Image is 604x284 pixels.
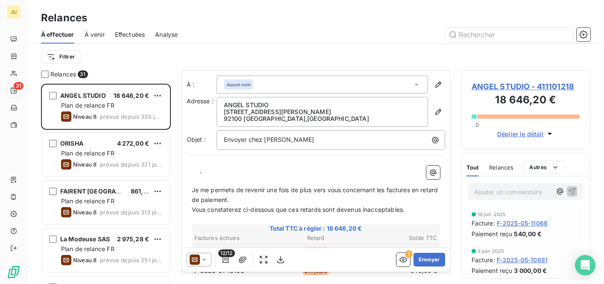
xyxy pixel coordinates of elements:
span: 18 646,20 € [114,92,149,99]
p: [STREET_ADDRESS][PERSON_NAME] [224,108,421,115]
span: 3 000,00 € [514,266,547,275]
span: Vous constaterez ci-dessous que ces retards sont devenus inacceptables. [192,206,405,213]
span: F-2024-08-8816 [194,246,243,255]
span: Niveau 8 [73,209,97,216]
span: ANGEL STUDIO - 411101218 [472,81,580,92]
span: , [200,167,202,174]
span: 31 [78,70,88,78]
div: Open Intercom Messenger [575,255,595,275]
th: Solde TTC [357,234,438,243]
span: F-2025-05-10881 [497,255,548,264]
input: Rechercher [445,28,573,41]
span: À effectuer [41,30,74,39]
span: Niveau 8 [73,257,97,264]
span: 540,00 € [514,229,541,238]
span: prévue depuis 251 jours [100,257,163,264]
span: Plan de relance FR [61,102,114,109]
td: 1 800,00 € [357,246,438,255]
button: Envoyer [413,253,445,266]
span: Niveau 8 [73,161,97,168]
span: 4 272,00 € [117,140,150,147]
span: Niveau 8 [73,113,97,120]
span: Paiement reçu [472,229,513,238]
span: Je me permets de revenir une fois de plus vers vous concernant les factures en retard de paiement. [192,186,440,203]
span: Plan de relance FR [61,149,114,157]
th: Factures échues [194,234,275,243]
button: Autres [524,161,565,174]
span: 861,00 € [131,187,157,195]
em: Aucun nom [226,82,250,88]
p: ANGEL STUDIO [224,102,421,108]
span: Plan de relance FR [61,245,114,252]
span: Plan de relance FR [61,197,114,205]
h3: 18 646,20 € [472,92,580,109]
span: Relances [489,164,513,171]
div: grid [41,84,171,284]
span: F-2025-05-11066 [497,219,548,228]
span: Tout [466,164,479,171]
span: 2 975,28 € [117,235,150,243]
button: Déplier le détail [495,129,557,139]
span: Objet : [187,136,206,143]
button: Filtrer [41,50,80,64]
span: Total TTC à régler : 18 646,20 € [193,224,439,233]
th: Retard [276,234,356,243]
span: Paiement reçu [472,266,513,275]
span: 12/12 [218,249,235,257]
span: prévue depuis 313 jours [100,209,163,216]
span: Envoyer chez [PERSON_NAME] [224,136,314,143]
p: 92100 [GEOGRAPHIC_DATA] , [GEOGRAPHIC_DATA] [224,115,421,122]
span: 10 juil. 2025 [478,212,506,217]
span: prévue depuis 335 jours [100,113,163,120]
h3: Relances [41,10,87,26]
span: ORISHA [60,140,83,147]
span: Facture : [472,219,495,228]
span: 3 juin 2025 [478,249,504,254]
span: ANGEL STUDIO [60,92,106,99]
span: 0 [475,121,479,128]
span: prévue depuis 321 jours [100,161,163,168]
label: À : [187,80,217,89]
span: Effectuées [115,30,145,39]
div: JU [7,5,21,19]
span: FAIRENT [GEOGRAPHIC_DATA] [60,187,151,195]
span: Facture : [472,255,495,264]
span: La Modeuse SAS [60,235,110,243]
span: Analyse [155,30,178,39]
span: Relances [50,70,76,79]
span: 375 jours [302,247,330,255]
img: Logo LeanPay [7,265,21,279]
span: À venir [85,30,105,39]
span: 31 [14,82,23,90]
span: Adresse : [187,97,214,105]
span: Déplier le détail [497,129,544,138]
